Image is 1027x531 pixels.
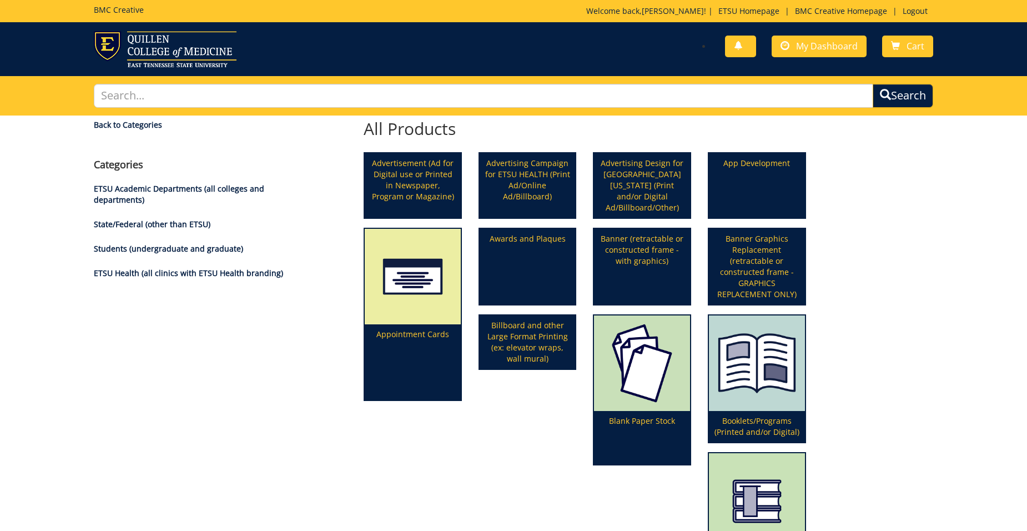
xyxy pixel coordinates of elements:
a: Banner Graphics Replacement (retractable or constructed frame - GRAPHICS REPLACEMENT ONLY) [709,229,805,304]
a: Advertising Campaign for ETSU HEALTH (Print Ad/Online Ad/Billboard) [480,153,576,218]
input: Search... [94,84,873,108]
h5: BMC Creative [94,6,144,14]
a: My Dashboard [772,36,867,57]
h4: Categories [94,159,291,171]
h2: All Products [355,119,814,138]
a: Awards and Plaques [480,229,576,304]
a: App Development [709,153,805,218]
p: Booklets/Programs (Printed and/or Digital) [709,411,805,442]
button: Search [873,84,933,108]
a: Booklets/Programs (Printed and/or Digital) [709,315,805,443]
a: ETSU Health (all clinics with ETSU Health branding) [94,268,283,278]
p: Appointment Cards [365,324,461,400]
a: Logout [897,6,933,16]
p: Welcome back, ! | | | [586,6,933,17]
a: State/Federal (other than ETSU) [94,219,210,229]
a: ETSU Academic Departments (all colleges and departments) [94,183,264,205]
a: Banner (retractable or constructed frame - with graphics) [594,229,690,304]
img: appointment%20cards-6556843a9f7d00.21763534.png [365,229,461,325]
span: Cart [907,40,924,52]
a: Students (undergraduate and graduate) [94,243,243,254]
a: Back to Categories [94,119,291,131]
img: booklet%20or%20program-655684906987b4.38035964.png [709,315,805,412]
a: Advertising Design for [GEOGRAPHIC_DATA][US_STATE] (Print and/or Digital Ad/Billboard/Other) [594,153,690,218]
a: Blank Paper Stock [594,315,690,465]
a: Advertisement (Ad for Digital use or Printed in Newspaper, Program or Magazine) [365,153,461,218]
span: My Dashboard [796,40,858,52]
a: Appointment Cards [365,229,461,400]
a: Billboard and other Large Format Printing (ex: elevator wraps, wall mural) [480,315,576,369]
a: Cart [882,36,933,57]
a: [PERSON_NAME] [642,6,704,16]
a: ETSU Homepage [713,6,785,16]
img: ETSU logo [94,31,236,67]
p: Blank Paper Stock [594,411,690,464]
img: blank%20paper-65568471efb8f2.36674323.png [594,315,690,412]
a: BMC Creative Homepage [789,6,893,16]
